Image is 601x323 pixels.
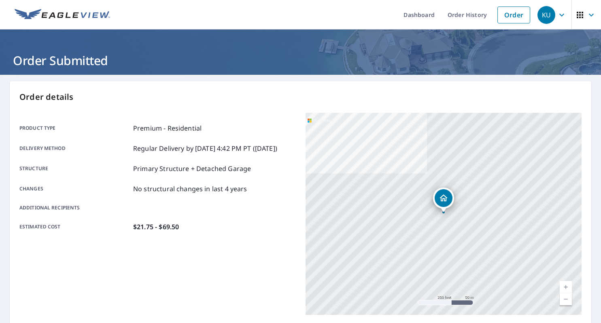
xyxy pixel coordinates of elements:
[133,144,277,153] p: Regular Delivery by [DATE] 4:42 PM PT ([DATE])
[19,184,130,194] p: Changes
[497,6,530,23] a: Order
[19,91,582,103] p: Order details
[537,6,555,24] div: KU
[15,9,110,21] img: EV Logo
[133,123,202,133] p: Premium - Residential
[19,144,130,153] p: Delivery method
[133,184,247,194] p: No structural changes in last 4 years
[19,164,130,173] p: Structure
[133,164,251,173] p: Primary Structure + Detached Garage
[19,123,130,133] p: Product type
[10,52,591,69] h1: Order Submitted
[19,222,130,232] p: Estimated cost
[560,293,572,305] a: Current Level 17, Zoom Out
[433,188,454,213] div: Dropped pin, building 1, Residential property, 411 Hart St Salina, KS 67401
[19,204,130,211] p: Additional recipients
[560,281,572,293] a: Current Level 17, Zoom In
[133,222,179,232] p: $21.75 - $69.50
